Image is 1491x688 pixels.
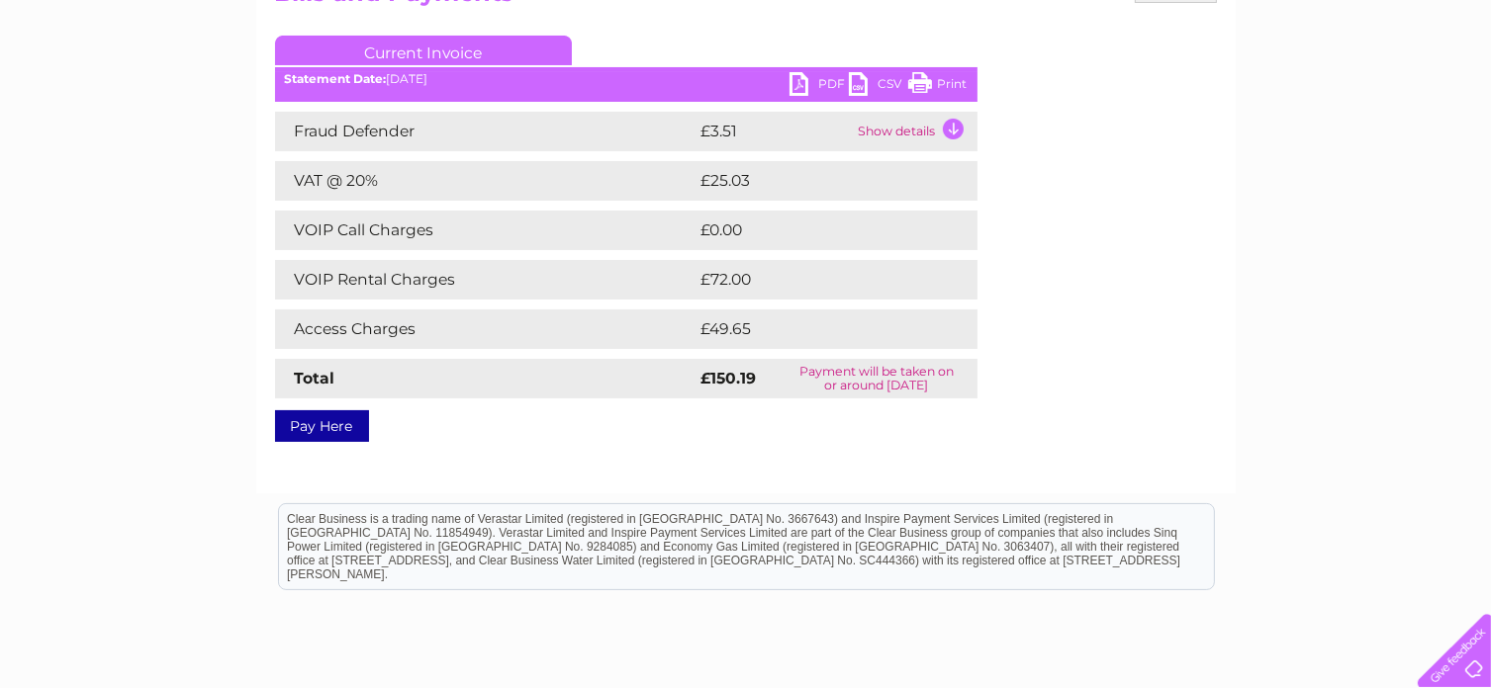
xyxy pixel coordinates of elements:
td: VAT @ 20% [275,161,697,201]
td: VOIP Rental Charges [275,260,697,300]
td: Payment will be taken on or around [DATE] [776,359,977,398]
a: Pay Here [275,410,369,442]
a: Water [1143,84,1180,99]
td: Show details [854,112,978,151]
td: Fraud Defender [275,112,697,151]
td: Access Charges [275,309,697,349]
a: 0333 014 3131 [1118,10,1255,35]
a: Current Invoice [275,36,572,65]
a: CSV [849,72,908,101]
a: Log out [1426,84,1472,99]
td: £0.00 [697,211,932,250]
td: £25.03 [697,161,937,201]
td: £72.00 [697,260,938,300]
a: Energy [1192,84,1236,99]
img: logo.png [52,51,153,112]
strong: £150.19 [701,369,757,387]
b: Statement Date: [285,71,387,86]
td: £49.65 [697,309,938,349]
a: Telecoms [1248,84,1307,99]
div: Clear Business is a trading name of Verastar Limited (registered in [GEOGRAPHIC_DATA] No. 3667643... [279,11,1214,96]
a: PDF [790,72,849,101]
td: £3.51 [697,112,854,151]
a: Contact [1359,84,1408,99]
a: Print [908,72,968,101]
strong: Total [295,369,335,387]
div: [DATE] [275,72,978,86]
a: Blog [1319,84,1348,99]
td: VOIP Call Charges [275,211,697,250]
